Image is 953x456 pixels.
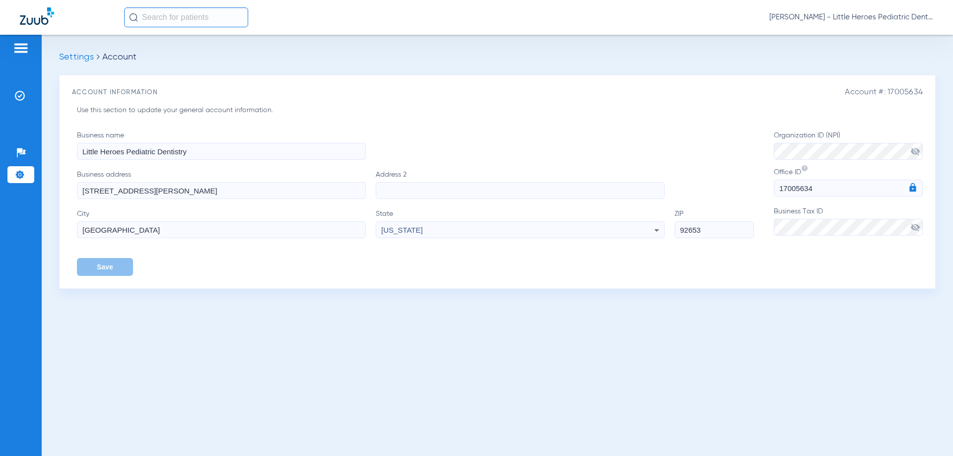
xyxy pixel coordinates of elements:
span: [US_STATE] [381,226,423,234]
span: Account [102,53,136,62]
img: lock-blue.svg [908,183,918,193]
label: City [77,209,376,238]
input: Search for patients [124,7,248,27]
input: Address 2 [376,182,665,199]
input: Business Tax IDvisibility_off [774,219,923,236]
img: help-small-gray.svg [801,165,808,172]
input: Business address [77,182,366,199]
span: Account #: 17005634 [845,88,923,97]
h3: Account Information [72,88,923,98]
img: Search Icon [129,13,138,22]
label: Business Tax ID [774,206,923,236]
label: State [376,209,675,238]
span: visibility_off [910,146,920,156]
label: Business address [77,170,376,199]
input: ZIP [675,221,754,238]
label: Business name [77,130,376,160]
input: Business name [77,143,366,160]
input: City [77,221,366,238]
input: Organization ID (NPI)visibility_off [774,143,923,160]
span: Office ID [774,169,801,176]
span: [PERSON_NAME] - Little Heroes Pediatric Dentistry [769,12,933,22]
label: Address 2 [376,170,675,199]
label: ZIP [675,209,754,238]
p: Use this section to update your general account information. [77,105,542,116]
img: Zuub Logo [20,7,54,25]
input: Office ID [774,180,923,196]
label: Organization ID (NPI) [774,130,923,160]
img: hamburger-icon [13,42,29,54]
button: Save [77,258,133,276]
span: visibility_off [910,222,920,232]
span: Settings [59,53,94,62]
